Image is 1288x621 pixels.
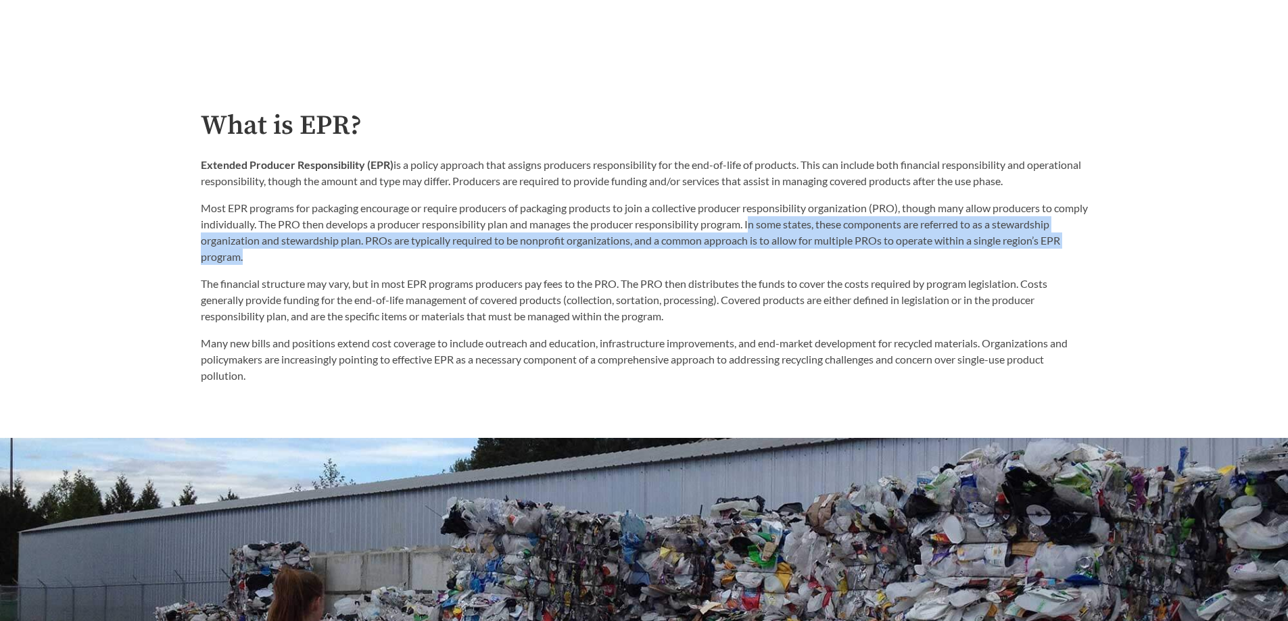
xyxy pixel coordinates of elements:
[201,276,1088,324] p: The financial structure may vary, but in most EPR programs producers pay fees to the PRO. The PRO...
[201,157,1088,189] p: is a policy approach that assigns producers responsibility for the end-of-life of products. This ...
[201,200,1088,265] p: Most EPR programs for packaging encourage or require producers of packaging products to join a co...
[201,158,393,171] strong: Extended Producer Responsibility (EPR)
[201,335,1088,384] p: Many new bills and positions extend cost coverage to include outreach and education, infrastructu...
[201,111,1088,141] h2: What is EPR?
